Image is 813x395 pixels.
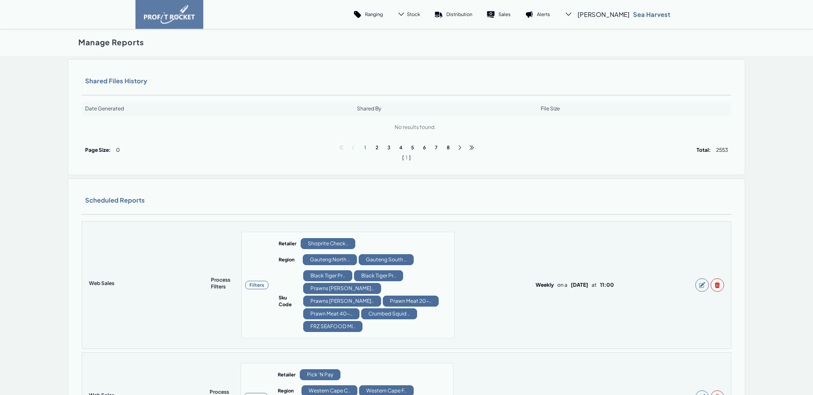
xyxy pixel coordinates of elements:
div: Gauteng North .. [303,254,357,265]
div: Prawns [PERSON_NAME].. [303,296,381,307]
strong: Weekly [536,282,554,288]
p: on a at [536,282,614,288]
strong: Page Size: [85,147,111,154]
div: Crumbed Squid .. [361,308,417,319]
div: Shoprite Check.. [301,238,355,249]
strong: 11:00 [600,282,614,288]
p: Process Filters [211,277,241,290]
span: No results found. [395,124,436,131]
div: 1 [360,143,370,153]
div: Prawn Meat 40-.. [303,308,359,319]
div: 7 [431,143,441,153]
span: 1 [404,154,409,161]
span: Stock [407,11,420,17]
h4: Region [279,256,299,263]
h2: Shared Files History [82,73,731,88]
p: 2553 [716,147,728,154]
div: Pick 'n Pay [300,369,340,380]
img: image [144,5,195,24]
div: 8 [443,143,453,153]
div: Prawn Meat 20-.. [383,296,439,307]
div: Black Tiger Pr.. [354,270,403,281]
h2: Scheduled Reports [82,192,731,208]
a: Manage Reports [68,29,155,56]
p: Web Sales [89,280,130,287]
div: 3 [384,143,394,153]
h3: Filters [245,281,268,289]
p: Alerts [537,11,550,17]
th: Date Generated [82,102,354,115]
h4: Retailer [278,371,296,378]
strong: [DATE] [571,282,588,288]
div: 4 [395,143,406,153]
div: FRZ SEAFOOD MI.. [303,321,362,332]
div: Prawns [PERSON_NAME].. [303,283,381,294]
p: Sea Harvest [633,10,670,19]
div: 6 [419,143,429,153]
p: Sales [498,11,511,17]
div: 2 [372,143,382,153]
strong: Total: [697,147,711,154]
th: File Size [537,102,691,115]
h4: Sku Code [279,294,299,307]
span: [PERSON_NAME] [578,10,630,19]
a: Ranging [346,4,390,25]
a: Alerts [518,4,557,25]
p: Ranging [365,11,383,17]
div: Black Tiger Pr.. [303,270,352,281]
a: Distribution [427,4,479,25]
p: 0 [116,147,120,154]
p: Distribution [446,11,472,17]
div: Gauteng South .. [359,254,414,265]
h4: Region [278,387,298,394]
h4: Retailer [279,240,296,247]
div: 5 [407,143,418,153]
th: Shared By [354,102,537,115]
div: [ ] [132,154,682,161]
a: Sales [479,4,518,25]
